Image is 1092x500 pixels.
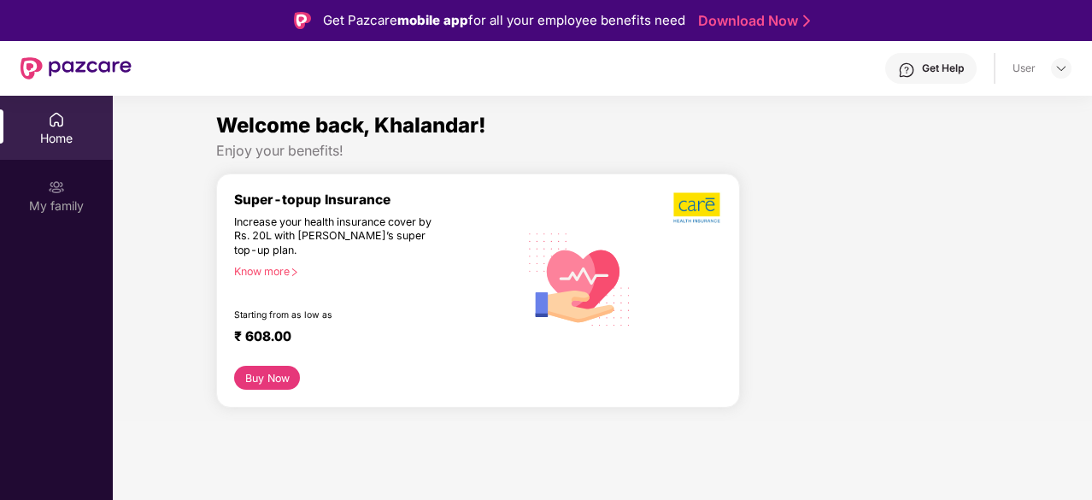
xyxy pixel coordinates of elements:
[519,216,641,340] img: svg+xml;base64,PHN2ZyB4bWxucz0iaHR0cDovL3d3dy53My5vcmcvMjAwMC9zdmciIHhtbG5zOnhsaW5rPSJodHRwOi8vd3...
[216,113,486,138] span: Welcome back, Khalandar!
[234,328,502,349] div: ₹ 608.00
[48,179,65,196] img: svg+xml;base64,PHN2ZyB3aWR0aD0iMjAiIGhlaWdodD0iMjAiIHZpZXdCb3g9IjAgMCAyMCAyMCIgZmlsbD0ibm9uZSIgeG...
[234,366,300,390] button: Buy Now
[234,215,445,258] div: Increase your health insurance cover by Rs. 20L with [PERSON_NAME]’s super top-up plan.
[898,62,915,79] img: svg+xml;base64,PHN2ZyBpZD0iSGVscC0zMngzMiIgeG1sbnM9Imh0dHA6Ly93d3cudzMub3JnLzIwMDAvc3ZnIiB3aWR0aD...
[234,265,508,277] div: Know more
[48,111,65,128] img: svg+xml;base64,PHN2ZyBpZD0iSG9tZSIgeG1sbnM9Imh0dHA6Ly93d3cudzMub3JnLzIwMDAvc3ZnIiB3aWR0aD0iMjAiIG...
[1013,62,1036,75] div: User
[216,142,989,160] div: Enjoy your benefits!
[290,268,299,277] span: right
[698,12,805,30] a: Download Now
[922,62,964,75] div: Get Help
[323,10,685,31] div: Get Pazcare for all your employee benefits need
[673,191,722,224] img: b5dec4f62d2307b9de63beb79f102df3.png
[21,57,132,79] img: New Pazcare Logo
[234,309,446,321] div: Starting from as low as
[1054,62,1068,75] img: svg+xml;base64,PHN2ZyBpZD0iRHJvcGRvd24tMzJ4MzIiIHhtbG5zPSJodHRwOi8vd3d3LnczLm9yZy8yMDAwL3N2ZyIgd2...
[234,191,519,208] div: Super-topup Insurance
[294,12,311,29] img: Logo
[397,12,468,28] strong: mobile app
[803,12,810,30] img: Stroke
